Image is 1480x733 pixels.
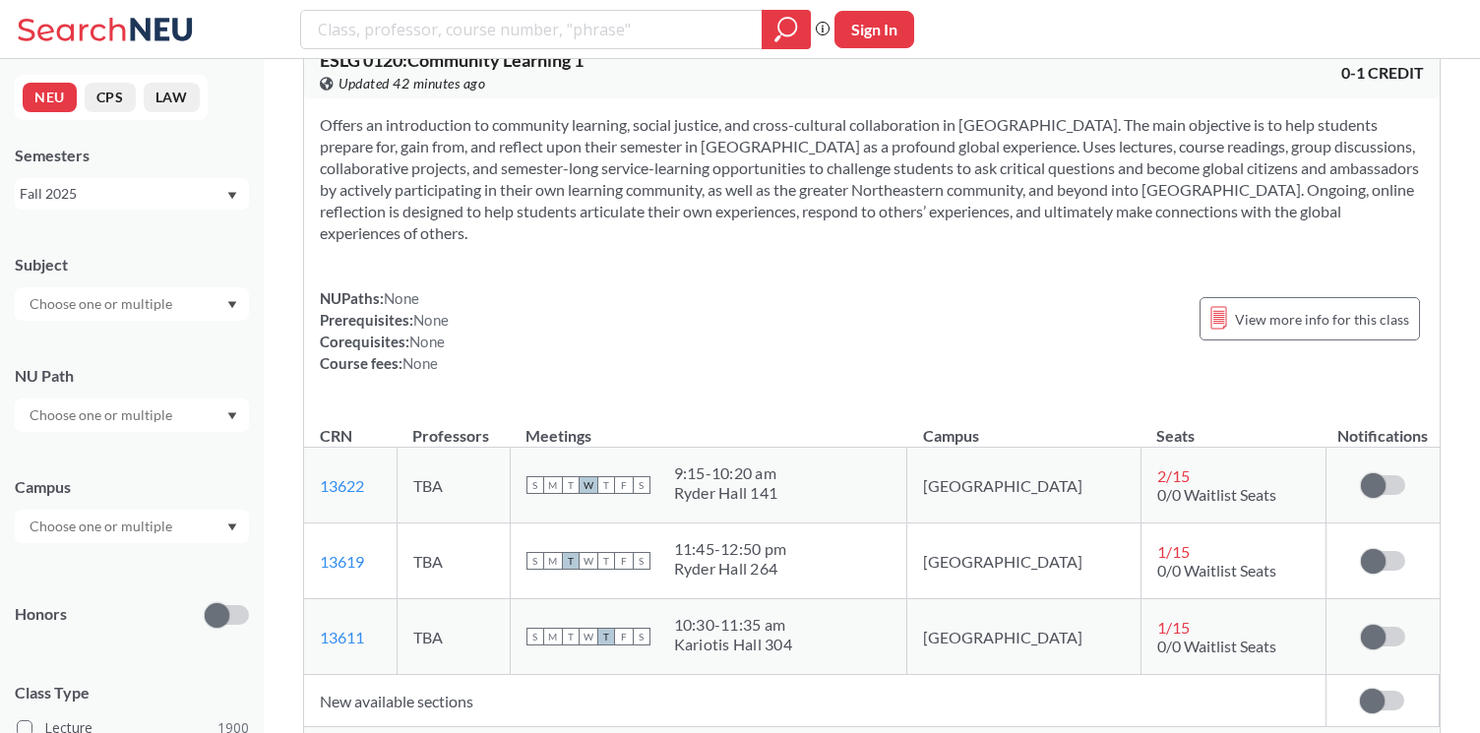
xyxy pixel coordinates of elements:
span: T [597,628,615,645]
span: S [633,552,650,570]
th: Meetings [510,405,907,448]
td: TBA [397,523,510,599]
span: T [597,476,615,494]
span: Updated 42 minutes ago [339,73,485,94]
span: F [615,476,633,494]
td: TBA [397,599,510,675]
svg: Dropdown arrow [227,523,237,531]
div: Fall 2025Dropdown arrow [15,178,249,210]
span: 0/0 Waitlist Seats [1157,637,1276,655]
span: T [562,628,580,645]
input: Choose one or multiple [20,515,185,538]
span: M [544,628,562,645]
td: New available sections [304,675,1326,727]
p: Honors [15,603,67,626]
div: Dropdown arrow [15,287,249,321]
a: 13622 [320,476,364,495]
div: Subject [15,254,249,275]
input: Choose one or multiple [20,403,185,427]
span: None [409,333,445,350]
div: Dropdown arrow [15,510,249,543]
button: LAW [144,83,200,112]
div: 9:15 - 10:20 am [674,463,778,483]
span: 1 / 15 [1157,542,1190,561]
span: 0/0 Waitlist Seats [1157,561,1276,580]
span: M [544,476,562,494]
span: M [544,552,562,570]
span: 0/0 Waitlist Seats [1157,485,1276,504]
th: Seats [1141,405,1326,448]
td: [GEOGRAPHIC_DATA] [907,448,1141,523]
span: 2 / 15 [1157,466,1190,485]
div: CRN [320,425,352,447]
th: Campus [907,405,1141,448]
button: NEU [23,83,77,112]
span: W [580,628,597,645]
span: ESLG 0120 : Community Learning 1 [320,49,584,71]
span: W [580,476,597,494]
svg: Dropdown arrow [227,301,237,309]
section: Offers an introduction to community learning, social justice, and cross-cultural collaboration in... [320,114,1424,244]
span: F [615,552,633,570]
span: S [633,476,650,494]
a: 13619 [320,552,364,571]
span: T [562,552,580,570]
div: magnifying glass [762,10,811,49]
th: Professors [397,405,510,448]
span: None [402,354,438,372]
span: T [597,552,615,570]
span: S [526,552,544,570]
div: Ryder Hall 264 [674,559,787,579]
span: 1 / 15 [1157,618,1190,637]
svg: Dropdown arrow [227,412,237,420]
div: Ryder Hall 141 [674,483,778,503]
button: Sign In [834,11,914,48]
input: Class, professor, course number, "phrase" [316,13,748,46]
div: Campus [15,476,249,498]
td: TBA [397,448,510,523]
button: CPS [85,83,136,112]
div: 10:30 - 11:35 am [674,615,792,635]
span: S [526,628,544,645]
th: Notifications [1326,405,1439,448]
span: S [633,628,650,645]
span: T [562,476,580,494]
div: Dropdown arrow [15,398,249,432]
svg: Dropdown arrow [227,192,237,200]
div: 11:45 - 12:50 pm [674,539,787,559]
span: None [413,311,449,329]
div: NUPaths: Prerequisites: Corequisites: Course fees: [320,287,449,374]
div: Fall 2025 [20,183,225,205]
div: Kariotis Hall 304 [674,635,792,654]
svg: magnifying glass [774,16,798,43]
span: None [384,289,419,307]
span: S [526,476,544,494]
span: Class Type [15,682,249,703]
td: [GEOGRAPHIC_DATA] [907,523,1141,599]
td: [GEOGRAPHIC_DATA] [907,599,1141,675]
span: W [580,552,597,570]
div: Semesters [15,145,249,166]
div: NU Path [15,365,249,387]
span: 0-1 CREDIT [1341,62,1424,84]
span: F [615,628,633,645]
input: Choose one or multiple [20,292,185,316]
a: 13611 [320,628,364,646]
span: View more info for this class [1235,307,1409,332]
